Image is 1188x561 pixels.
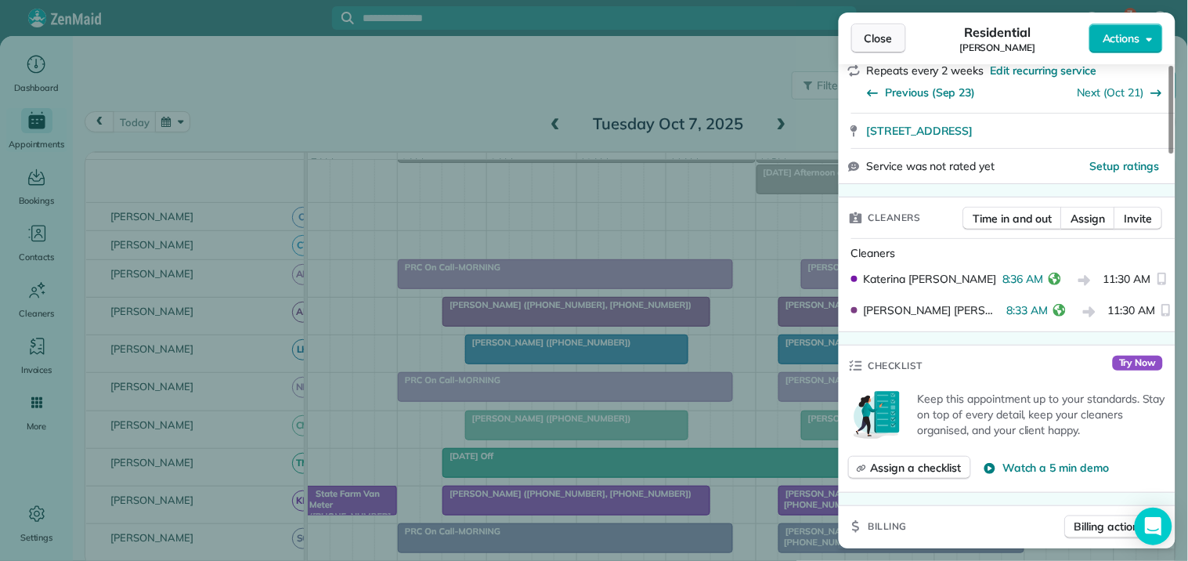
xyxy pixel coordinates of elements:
[864,302,1001,318] span: [PERSON_NAME] [PERSON_NAME]
[1113,356,1163,371] span: Try Now
[959,42,1036,54] span: [PERSON_NAME]
[1125,211,1153,226] span: Invite
[848,456,971,480] button: Assign a checklist
[868,210,921,226] span: Cleaners
[1103,31,1140,46] span: Actions
[965,23,1031,42] span: Residential
[1091,158,1161,174] button: Setup ratings
[1135,508,1172,545] div: Open Intercom Messenger
[1103,271,1151,291] span: 11:30 AM
[991,63,1097,78] span: Edit recurring service
[867,158,995,175] span: Service was not rated yet
[1078,85,1145,100] a: Next (Oct 21)
[1061,207,1116,230] button: Assign
[867,123,1166,139] a: [STREET_ADDRESS]
[918,391,1166,438] p: Keep this appointment up to your standards. Stay on top of every detail, keep your cleaners organ...
[868,519,908,534] span: Billing
[1071,211,1106,226] span: Assign
[864,271,996,287] span: Katerina [PERSON_NAME]
[868,358,923,374] span: Checklist
[1002,460,1109,476] span: Watch a 5 min demo
[1108,302,1156,322] span: 11:30 AM
[1002,271,1044,291] span: 8:36 AM
[851,246,896,260] span: Cleaners
[984,460,1109,476] button: Watch a 5 min demo
[1114,207,1163,230] button: Invite
[963,207,1063,230] button: Time in and out
[867,85,976,100] button: Previous (Sep 23)
[1007,302,1049,322] span: 8:33 AM
[871,460,961,476] span: Assign a checklist
[867,123,973,139] span: [STREET_ADDRESS]
[867,63,984,78] span: Repeats every 2 weeks
[973,211,1053,226] span: Time in and out
[865,31,893,46] span: Close
[886,85,976,100] span: Previous (Sep 23)
[851,24,906,53] button: Close
[1091,159,1161,173] span: Setup ratings
[1075,519,1145,535] span: Billing actions
[1078,85,1164,100] button: Next (Oct 21)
